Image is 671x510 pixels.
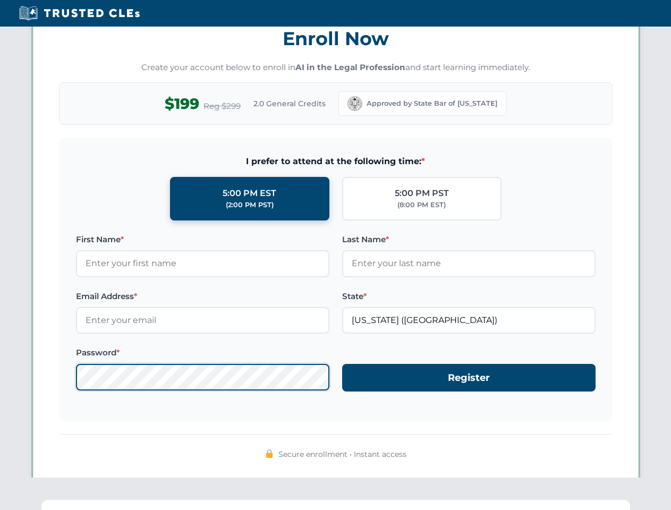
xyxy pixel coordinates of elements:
label: Password [76,346,329,359]
span: $199 [165,92,199,116]
span: Approved by State Bar of [US_STATE] [367,98,497,109]
span: I prefer to attend at the following time: [76,155,596,168]
p: Create your account below to enroll in and start learning immediately. [59,62,613,74]
img: 🔒 [265,449,274,458]
div: 5:00 PM EST [223,186,276,200]
img: California Bar [347,96,362,111]
button: Register [342,364,596,392]
span: 2.0 General Credits [253,98,326,109]
h3: Enroll Now [59,22,613,55]
strong: AI in the Legal Profession [295,62,405,72]
label: State [342,290,596,303]
img: Trusted CLEs [16,5,143,21]
input: Enter your first name [76,250,329,277]
span: Secure enrollment • Instant access [278,448,406,460]
div: (2:00 PM PST) [226,200,274,210]
input: Enter your email [76,307,329,334]
label: Email Address [76,290,329,303]
div: 5:00 PM PST [395,186,449,200]
div: (8:00 PM EST) [397,200,446,210]
span: Reg $299 [203,100,241,113]
label: First Name [76,233,329,246]
label: Last Name [342,233,596,246]
input: Enter your last name [342,250,596,277]
input: California (CA) [342,307,596,334]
